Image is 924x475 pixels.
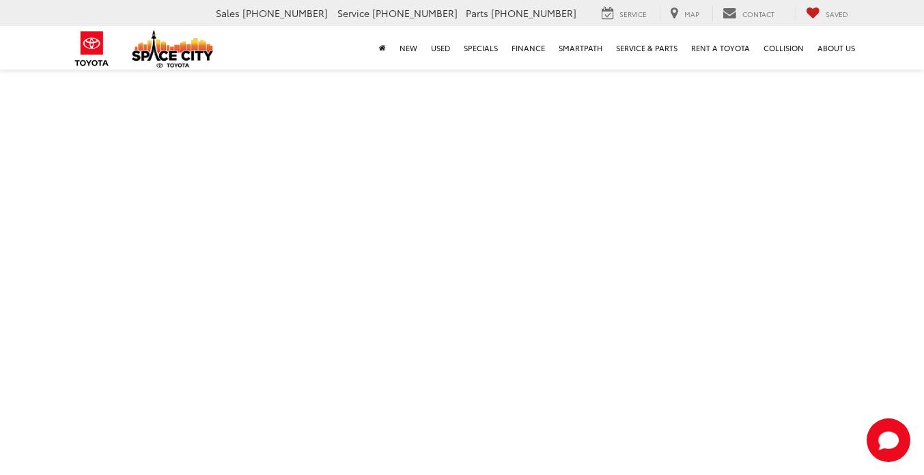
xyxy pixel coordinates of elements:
a: Service [591,6,657,21]
a: Rent a Toyota [684,26,757,70]
a: SmartPath [552,26,609,70]
a: Specials [457,26,505,70]
span: Saved [826,9,848,19]
a: About Us [811,26,862,70]
button: Toggle Chat Window [867,418,910,462]
span: Parts [466,6,488,20]
a: New [393,26,424,70]
img: Toyota [66,27,117,71]
span: [PHONE_NUMBER] [491,6,576,20]
span: Map [684,9,699,19]
span: Contact [742,9,774,19]
a: Map [660,6,710,21]
a: Home [372,26,393,70]
a: My Saved Vehicles [796,6,858,21]
span: Service [619,9,647,19]
span: [PHONE_NUMBER] [242,6,328,20]
a: Contact [712,6,785,21]
svg: Start Chat [867,418,910,462]
span: Service [337,6,369,20]
span: [PHONE_NUMBER] [372,6,458,20]
span: Sales [216,6,240,20]
img: Space City Toyota [132,30,214,68]
a: Collision [757,26,811,70]
a: Service & Parts [609,26,684,70]
a: Finance [505,26,552,70]
a: Used [424,26,457,70]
